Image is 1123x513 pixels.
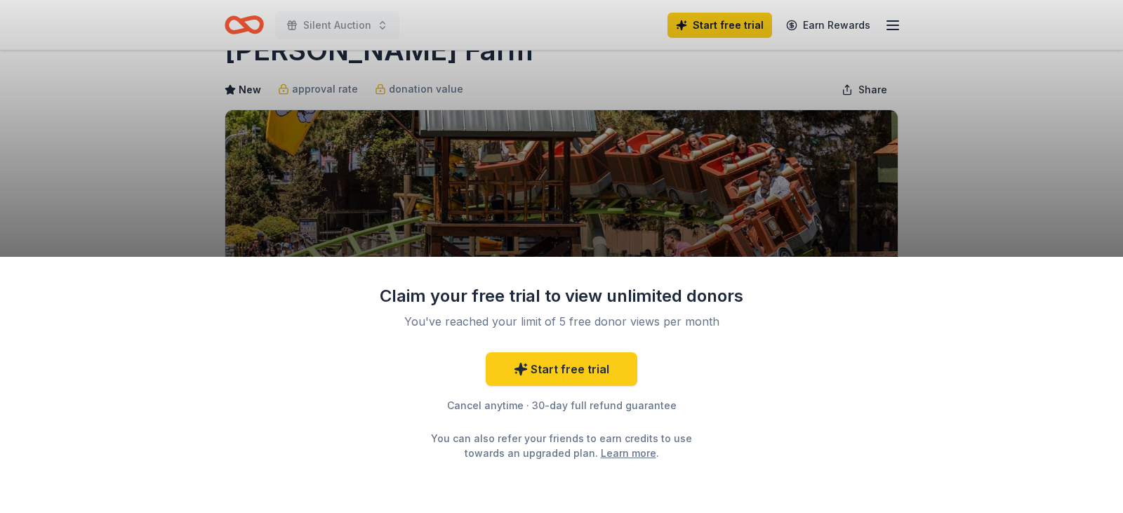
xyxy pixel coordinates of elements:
[396,313,727,330] div: You've reached your limit of 5 free donor views per month
[379,285,744,307] div: Claim your free trial to view unlimited donors
[486,352,637,386] a: Start free trial
[418,431,705,460] div: You can also refer your friends to earn credits to use towards an upgraded plan. .
[379,397,744,414] div: Cancel anytime · 30-day full refund guarantee
[601,446,656,460] a: Learn more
